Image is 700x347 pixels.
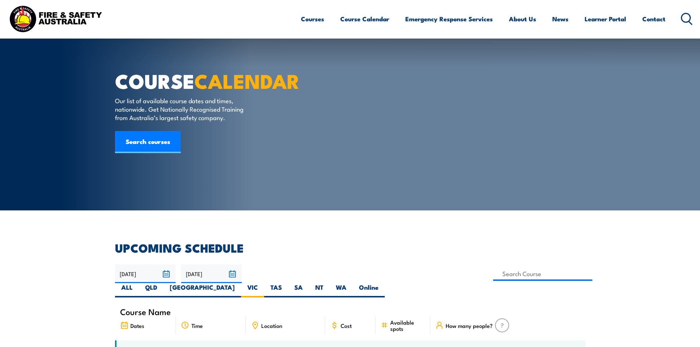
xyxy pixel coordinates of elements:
label: QLD [139,283,164,297]
label: SA [288,283,309,297]
span: Cost [341,322,352,329]
a: Course Calendar [340,9,389,29]
span: Location [261,322,282,329]
label: [GEOGRAPHIC_DATA] [164,283,241,297]
span: Dates [130,322,144,329]
label: VIC [241,283,264,297]
span: Available spots [390,319,425,332]
label: ALL [115,283,139,297]
label: TAS [264,283,288,297]
label: Online [353,283,385,297]
a: Search courses [115,131,181,153]
h1: COURSE [115,72,297,89]
input: To date [181,264,242,283]
a: Learner Portal [585,9,626,29]
input: From date [115,264,176,283]
span: Course Name [120,308,171,315]
label: WA [330,283,353,297]
a: About Us [509,9,536,29]
p: Our list of available course dates and times, nationwide. Get Nationally Recognised Training from... [115,96,249,122]
a: News [552,9,568,29]
a: Courses [301,9,324,29]
strong: CALENDAR [194,65,300,95]
span: Time [191,322,203,329]
a: Contact [642,9,665,29]
label: NT [309,283,330,297]
span: How many people? [446,322,493,329]
input: Search Course [493,267,593,281]
a: Emergency Response Services [405,9,493,29]
h2: UPCOMING SCHEDULE [115,242,585,253]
